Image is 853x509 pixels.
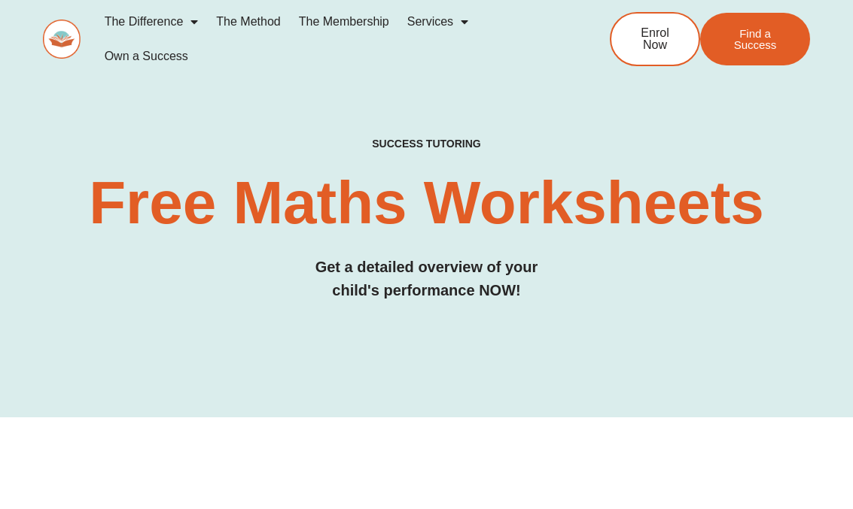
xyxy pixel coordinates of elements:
a: Services [398,5,477,39]
iframe: Chat Widget [778,437,853,509]
a: The Difference [96,5,208,39]
h4: SUCCESS TUTORING​ [43,138,811,150]
h3: Get a detailed overview of your child's performance NOW! [43,256,811,302]
a: The Method [207,5,289,39]
span: Enrol Now [634,27,676,51]
a: Enrol Now [610,12,700,66]
nav: Menu [96,5,566,74]
span: Find a Success [723,28,788,50]
h2: Free Maths Worksheets​ [43,173,811,233]
a: Own a Success [96,39,197,74]
a: Find a Success [700,13,810,65]
a: The Membership [290,5,398,39]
